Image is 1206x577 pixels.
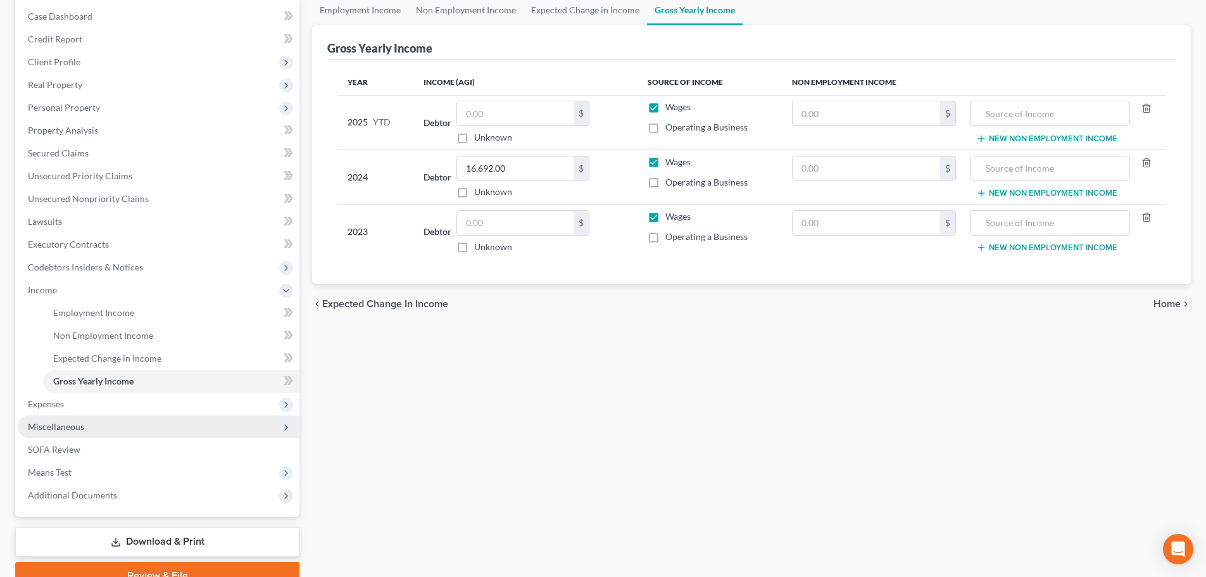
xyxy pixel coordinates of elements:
[18,210,299,233] a: Lawsuits
[977,211,1122,235] input: Source of Income
[53,353,161,364] span: Expected Change in Income
[1153,299,1181,309] span: Home
[18,142,299,165] a: Secured Claims
[337,70,413,95] th: Year
[28,284,57,295] span: Income
[665,101,691,112] span: Wages
[348,101,403,144] div: 2025
[43,301,299,324] a: Employment Income
[348,210,403,253] div: 2023
[1153,299,1191,309] button: Home chevron_right
[1163,534,1193,564] div: Open Intercom Messenger
[348,156,403,199] div: 2024
[424,225,451,238] label: Debtor
[18,28,299,51] a: Credit Report
[976,188,1117,198] button: New Non Employment Income
[28,170,132,181] span: Unsecured Priority Claims
[665,156,691,167] span: Wages
[53,330,153,341] span: Non Employment Income
[574,156,589,181] div: $
[413,70,637,95] th: Income (AGI)
[18,119,299,142] a: Property Analysis
[312,299,322,309] i: chevron_left
[18,165,299,187] a: Unsecured Priority Claims
[793,101,940,125] input: 0.00
[28,11,92,22] span: Case Dashboard
[28,34,82,44] span: Credit Report
[977,156,1122,181] input: Source of Income
[18,5,299,28] a: Case Dashboard
[18,233,299,256] a: Executory Contracts
[322,299,448,309] span: Expected Change in Income
[28,79,82,90] span: Real Property
[574,101,589,125] div: $
[43,347,299,370] a: Expected Change in Income
[976,134,1117,144] button: New Non Employment Income
[793,156,940,181] input: 0.00
[782,70,1165,95] th: Non Employment Income
[976,243,1117,253] button: New Non Employment Income
[15,527,299,557] a: Download & Print
[665,211,691,222] span: Wages
[373,116,391,129] span: YTD
[53,376,134,386] span: Gross Yearly Income
[940,211,955,235] div: $
[18,187,299,210] a: Unsecured Nonpriority Claims
[28,444,80,455] span: SOFA Review
[43,370,299,393] a: Gross Yearly Income
[327,41,432,56] div: Gross Yearly Income
[28,216,62,227] span: Lawsuits
[28,56,80,67] span: Client Profile
[474,186,512,198] label: Unknown
[457,101,574,125] input: 0.00
[793,211,940,235] input: 0.00
[312,299,448,309] button: chevron_left Expected Change in Income
[940,101,955,125] div: $
[638,70,782,95] th: Source of Income
[977,101,1122,125] input: Source of Income
[28,490,117,500] span: Additional Documents
[457,156,574,181] input: 0.00
[424,170,451,184] label: Debtor
[18,438,299,461] a: SOFA Review
[28,193,149,204] span: Unsecured Nonpriority Claims
[940,156,955,181] div: $
[474,131,512,144] label: Unknown
[28,148,89,158] span: Secured Claims
[665,231,748,242] span: Operating a Business
[424,116,451,129] label: Debtor
[574,211,589,235] div: $
[28,421,84,432] span: Miscellaneous
[665,122,748,132] span: Operating a Business
[28,239,109,250] span: Executory Contracts
[1181,299,1191,309] i: chevron_right
[43,324,299,347] a: Non Employment Income
[28,102,100,113] span: Personal Property
[457,211,574,235] input: 0.00
[665,177,748,187] span: Operating a Business
[28,467,72,478] span: Means Test
[474,241,512,253] label: Unknown
[28,125,98,136] span: Property Analysis
[28,398,64,409] span: Expenses
[28,262,143,272] span: Codebtors Insiders & Notices
[53,307,134,318] span: Employment Income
